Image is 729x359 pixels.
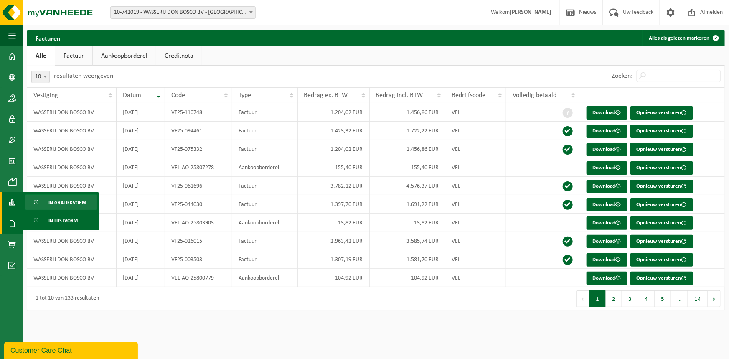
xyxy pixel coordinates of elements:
[630,198,693,211] button: Opnieuw versturen
[165,214,232,232] td: VEL-AO-25803903
[32,71,49,83] span: 10
[298,140,370,158] td: 1.204,02 EUR
[298,103,370,122] td: 1.204,02 EUR
[587,106,627,120] a: Download
[239,92,251,99] span: Type
[165,158,232,177] td: VEL-AO-25807278
[445,103,506,122] td: VEL
[445,250,506,269] td: VEL
[587,180,627,193] a: Download
[232,195,297,214] td: Factuur
[370,122,445,140] td: 1.722,22 EUR
[31,291,99,306] div: 1 tot 10 van 133 resultaten
[55,46,92,66] a: Factuur
[587,216,627,230] a: Download
[165,269,232,287] td: VEL-AO-25800779
[117,269,165,287] td: [DATE]
[445,214,506,232] td: VEL
[117,195,165,214] td: [DATE]
[587,272,627,285] a: Download
[110,6,256,19] span: 10-742019 - WASSERIJ DON BOSCO BV - SINT-NIKLAAS
[25,194,97,210] a: In grafiekvorm
[630,216,693,230] button: Opnieuw versturen
[510,9,551,15] strong: [PERSON_NAME]
[165,177,232,195] td: VF25-061696
[232,250,297,269] td: Factuur
[27,103,117,122] td: WASSERIJ DON BOSCO BV
[27,140,117,158] td: WASSERIJ DON BOSCO BV
[27,158,117,177] td: WASSERIJ DON BOSCO BV
[304,92,348,99] span: Bedrag ex. BTW
[576,290,589,307] button: Previous
[48,195,86,211] span: In grafiekvorm
[630,143,693,156] button: Opnieuw versturen
[232,232,297,250] td: Factuur
[165,232,232,250] td: VF25-026015
[671,290,688,307] span: …
[48,213,78,229] span: In lijstvorm
[708,290,721,307] button: Next
[370,214,445,232] td: 13,82 EUR
[165,103,232,122] td: VF25-110748
[117,140,165,158] td: [DATE]
[452,92,485,99] span: Bedrijfscode
[445,122,506,140] td: VEL
[445,177,506,195] td: VEL
[612,73,632,80] label: Zoeken:
[606,290,622,307] button: 2
[298,122,370,140] td: 1.423,32 EUR
[370,250,445,269] td: 1.581,70 EUR
[298,195,370,214] td: 1.397,70 EUR
[445,232,506,250] td: VEL
[587,143,627,156] a: Download
[630,180,693,193] button: Opnieuw versturen
[298,158,370,177] td: 155,40 EUR
[370,158,445,177] td: 155,40 EUR
[298,250,370,269] td: 1.307,19 EUR
[370,177,445,195] td: 4.576,37 EUR
[165,122,232,140] td: VF25-094461
[117,177,165,195] td: [DATE]
[587,161,627,175] a: Download
[630,235,693,248] button: Opnieuw versturen
[156,46,202,66] a: Creditnota
[445,269,506,287] td: VEL
[165,140,232,158] td: VF25-075332
[376,92,423,99] span: Bedrag incl. BTW
[117,232,165,250] td: [DATE]
[171,92,185,99] span: Code
[165,195,232,214] td: VF25-044030
[27,250,117,269] td: WASSERIJ DON BOSCO BV
[298,232,370,250] td: 2.963,42 EUR
[31,71,50,83] span: 10
[642,30,724,46] button: Alles als gelezen markeren
[630,106,693,120] button: Opnieuw versturen
[370,140,445,158] td: 1.456,86 EUR
[232,269,297,287] td: Aankoopborderel
[370,269,445,287] td: 104,92 EUR
[370,103,445,122] td: 1.456,86 EUR
[232,214,297,232] td: Aankoopborderel
[117,158,165,177] td: [DATE]
[587,235,627,248] a: Download
[165,250,232,269] td: VF25-003503
[117,214,165,232] td: [DATE]
[587,198,627,211] a: Download
[370,195,445,214] td: 1.691,22 EUR
[117,250,165,269] td: [DATE]
[25,212,97,228] a: In lijstvorm
[232,158,297,177] td: Aankoopborderel
[445,195,506,214] td: VEL
[232,103,297,122] td: Factuur
[4,341,140,359] iframe: chat widget
[111,7,255,18] span: 10-742019 - WASSERIJ DON BOSCO BV - SINT-NIKLAAS
[27,46,55,66] a: Alle
[232,177,297,195] td: Factuur
[27,232,117,250] td: WASSERIJ DON BOSCO BV
[688,290,708,307] button: 14
[638,290,655,307] button: 4
[622,290,638,307] button: 3
[298,177,370,195] td: 3.782,12 EUR
[27,269,117,287] td: WASSERIJ DON BOSCO BV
